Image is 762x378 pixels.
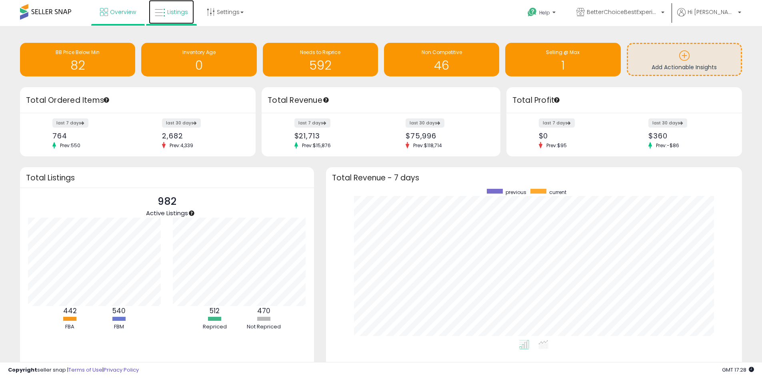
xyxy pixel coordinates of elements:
a: Terms of Use [68,366,102,374]
h1: 46 [388,59,495,72]
b: 470 [257,306,270,316]
span: Prev: -$86 [652,142,683,149]
div: Repriced [191,323,239,331]
span: 2025-08-12 17:28 GMT [722,366,754,374]
div: $21,713 [294,132,375,140]
span: Inventory Age [182,49,216,56]
div: FBA [46,323,94,331]
div: seller snap | | [8,366,139,374]
span: Prev: 550 [56,142,84,149]
span: BetterChoiceBestExperience [587,8,659,16]
h1: 0 [145,59,252,72]
span: Prev: 4,339 [166,142,197,149]
a: Privacy Policy [104,366,139,374]
div: Tooltip anchor [322,96,330,104]
div: $360 [648,132,728,140]
div: Tooltip anchor [188,210,195,217]
label: last 7 days [539,118,575,128]
label: last 7 days [52,118,88,128]
span: Prev: $118,714 [409,142,446,149]
h3: Total Profit [512,95,736,106]
span: Help [539,9,550,16]
a: Hi [PERSON_NAME] [677,8,741,26]
div: Tooltip anchor [103,96,110,104]
a: Needs to Reprice 592 [263,43,378,76]
label: last 30 days [162,118,201,128]
span: previous [506,189,526,196]
h3: Total Listings [26,175,308,181]
a: Add Actionable Insights [628,44,741,75]
h3: Total Revenue - 7 days [332,175,736,181]
a: BB Price Below Min 82 [20,43,135,76]
span: Prev: $15,876 [298,142,335,149]
span: Overview [110,8,136,16]
a: Inventory Age 0 [141,43,256,76]
div: FBM [95,323,143,331]
div: Not Repriced [240,323,288,331]
label: last 7 days [294,118,330,128]
span: current [549,189,566,196]
strong: Copyright [8,366,37,374]
label: last 30 days [406,118,444,128]
a: Non Competitive 46 [384,43,499,76]
div: 764 [52,132,132,140]
span: Needs to Reprice [300,49,340,56]
span: BB Price Below Min [56,49,100,56]
h1: 592 [267,59,374,72]
p: 982 [146,194,188,209]
label: last 30 days [648,118,687,128]
b: 442 [63,306,77,316]
h3: Total Revenue [268,95,494,106]
span: Selling @ Max [546,49,580,56]
h3: Total Ordered Items [26,95,250,106]
div: $0 [539,132,618,140]
a: Help [521,1,564,26]
div: Tooltip anchor [553,96,560,104]
b: 512 [210,306,220,316]
div: $75,996 [406,132,486,140]
span: Prev: $95 [542,142,571,149]
span: Hi [PERSON_NAME] [688,8,736,16]
span: Add Actionable Insights [652,63,717,71]
div: 2,682 [162,132,242,140]
span: Non Competitive [422,49,462,56]
b: 540 [112,306,126,316]
a: Selling @ Max 1 [505,43,620,76]
span: Listings [167,8,188,16]
span: Active Listings [146,209,188,217]
i: Get Help [527,7,537,17]
h1: 82 [24,59,131,72]
h1: 1 [509,59,616,72]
